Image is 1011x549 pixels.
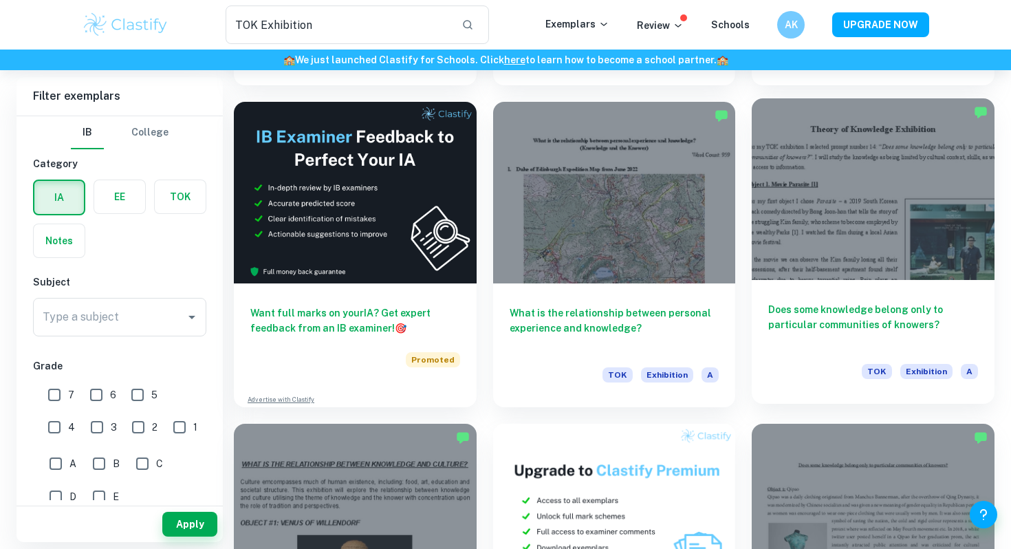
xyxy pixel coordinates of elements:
h6: What is the relationship between personal experience and knowledge? [510,305,719,351]
span: D [69,489,76,504]
button: Open [182,308,202,327]
span: 7 [68,387,74,402]
span: 6 [110,387,116,402]
p: Exemplars [545,17,609,32]
span: Promoted [406,352,460,367]
input: Search for any exemplars... [226,6,450,44]
a: here [504,54,525,65]
a: Does some knowledge belong only to particular communities of knowers?TOKExhibitionA [752,102,994,407]
span: 🏫 [717,54,728,65]
span: 4 [68,420,75,435]
span: 3 [111,420,117,435]
span: TOK [602,367,633,383]
button: Help and Feedback [970,501,997,528]
button: Notes [34,224,85,257]
span: 2 [152,420,157,435]
span: C [156,456,163,471]
a: Want full marks on yourIA? Get expert feedback from an IB examiner!PromotedAdvertise with Clastify [234,102,477,407]
span: A [69,456,76,471]
button: Apply [162,512,217,537]
h6: Does some knowledge belong only to particular communities of knowers? [768,302,978,347]
img: Marked [715,109,728,122]
span: A [702,367,719,383]
button: AK [777,11,805,39]
span: B [113,456,120,471]
a: Schools [711,19,750,30]
span: E [113,489,119,504]
span: 1 [193,420,197,435]
h6: Grade [33,358,206,374]
button: UPGRADE NOW [832,12,929,37]
span: 5 [151,387,157,402]
h6: AK [783,17,799,32]
img: Thumbnail [234,102,477,283]
button: TOK [155,180,206,213]
h6: Category [33,156,206,171]
h6: Subject [33,274,206,290]
img: Marked [456,431,470,444]
span: 🏫 [283,54,295,65]
div: Filter type choice [71,116,168,149]
h6: Want full marks on your IA ? Get expert feedback from an IB examiner! [250,305,460,336]
p: Review [637,18,684,33]
a: Advertise with Clastify [248,395,314,405]
button: IB [71,116,104,149]
span: Exhibition [900,364,953,379]
span: 🎯 [395,323,406,334]
span: TOK [862,364,892,379]
a: What is the relationship between personal experience and knowledge?TOKExhibitionA [493,102,736,407]
h6: Filter exemplars [17,77,223,116]
button: College [131,116,168,149]
span: A [961,364,978,379]
h6: We just launched Clastify for Schools. Click to learn how to become a school partner. [3,52,1008,67]
span: Exhibition [641,367,693,383]
button: EE [94,180,145,213]
img: Clastify logo [82,11,169,39]
button: IA [34,181,84,214]
img: Marked [974,105,988,119]
img: Marked [974,431,988,444]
